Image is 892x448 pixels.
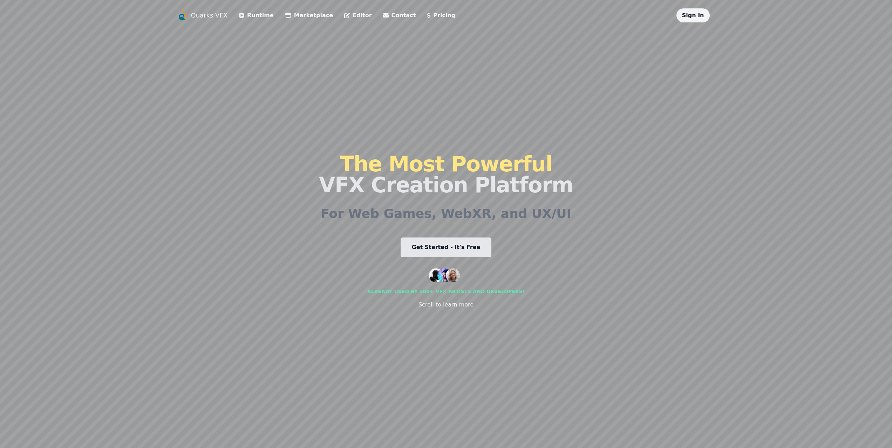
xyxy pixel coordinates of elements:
[191,11,228,20] a: Quarks VFX
[239,11,274,20] a: Runtime
[340,152,552,176] span: The Most Powerful
[682,12,704,19] a: Sign In
[437,268,451,282] img: customer 2
[418,301,474,309] div: Scroll to learn more
[285,11,333,20] a: Marketplace
[319,153,573,195] h1: VFX Creation Platform
[427,11,455,20] a: Pricing
[383,11,416,20] a: Contact
[367,288,525,295] div: Already used by 500+ vfx artists and developers!
[401,237,492,257] a: Get Started - It's Free
[344,11,372,20] a: Editor
[429,268,443,282] img: customer 1
[321,207,571,221] h2: For Web Games, WebXR, and UX/UI
[446,268,460,282] img: customer 3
